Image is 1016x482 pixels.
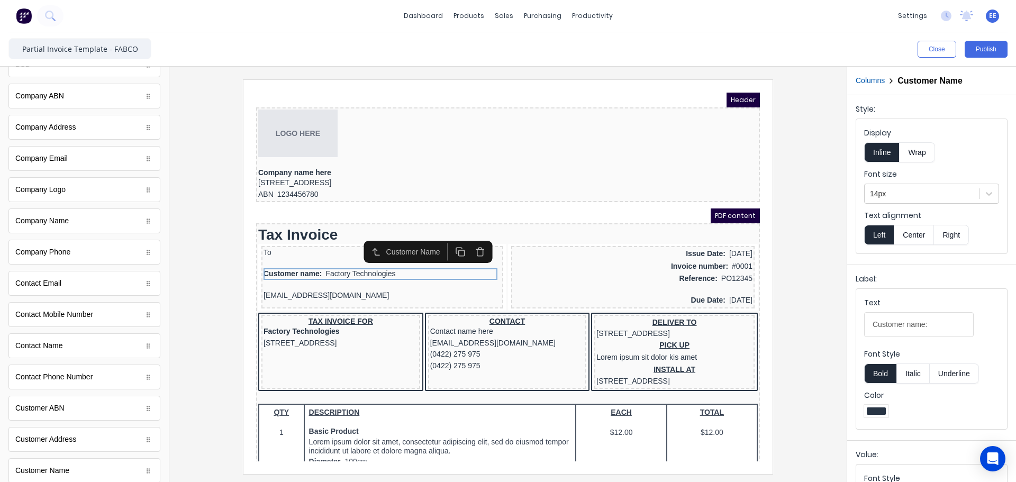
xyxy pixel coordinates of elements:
h2: Customer Name [897,76,963,86]
button: Left [864,225,894,245]
button: Duplicate [194,151,214,168]
div: Customer ABN [8,396,160,421]
input: Text [864,312,974,337]
div: Contact Mobile Number [8,302,160,327]
div: Contact Email [15,278,61,289]
div: INSTALL AT[STREET_ADDRESS] [340,271,496,294]
div: products [448,8,489,24]
div: Due Date:[DATE] [257,202,496,214]
button: Italic [896,363,930,384]
div: Contact Phone Number [8,365,160,389]
div: Company Email [15,153,68,164]
div: TAX INVOICE FORFactory Technologies[STREET_ADDRESS]CONTACTContact name here[EMAIL_ADDRESS][DOMAIN... [2,220,502,301]
label: Font size [864,169,999,179]
img: Factory [16,8,32,24]
label: Display [864,128,999,138]
button: Inline [864,142,900,162]
div: Company ABN [8,84,160,108]
button: Wrap [900,142,935,162]
div: [STREET_ADDRESS] [7,245,162,257]
div: ToCustomer name:Factory Technologies[EMAIL_ADDRESS][DOMAIN_NAME]Issue Date:[DATE]Invoice number:#... [2,151,502,220]
div: Text [864,297,974,312]
div: Label: [856,274,1008,288]
div: LOGO HERE [2,17,502,65]
div: Customer Address [15,434,76,445]
div: Contact name here [174,233,329,245]
div: Company Phone [15,247,70,258]
div: [EMAIL_ADDRESS][DOMAIN_NAME] [7,197,245,209]
div: Customer Name [15,465,69,476]
a: dashboard [398,8,448,24]
div: Company name here [2,75,502,85]
div: Company Logo [15,184,66,195]
button: Center [894,225,934,245]
label: Font Style [864,349,999,359]
div: Open Intercom Messenger [980,446,1005,471]
div: Company Phone [8,240,160,265]
button: Bold [864,363,896,384]
div: Contact Name [8,333,160,358]
div: Company Logo [8,177,160,202]
div: Value: [856,449,1008,464]
div: Company Email [8,146,160,171]
button: Columns [856,75,885,86]
label: Color [864,390,999,401]
button: Close [918,41,956,58]
div: purchasing [519,8,567,24]
span: EE [989,11,996,21]
div: Company Address [15,122,76,133]
div: Style: [856,104,1008,119]
div: Contact Mobile Number [15,309,93,320]
div: TAX INVOICE FOR [7,224,162,234]
button: Publish [965,41,1008,58]
div: Customer name:Factory Technologies [7,176,245,187]
div: Company Name [8,208,160,233]
input: Enter template name here [8,38,151,59]
div: Company ABN [15,90,64,102]
div: Contact Name [15,340,62,351]
div: Invoice number:#0001 [257,167,496,180]
div: Factory Technologies [7,233,162,245]
div: Contact Email [8,271,160,296]
div: [STREET_ADDRESS] [2,85,502,96]
div: CONTACT [174,224,329,234]
div: sales [489,8,519,24]
label: Text alignment [864,210,999,221]
div: Contact Phone Number [15,371,93,383]
div: Customer Name [130,154,188,165]
div: productivity [567,8,618,24]
div: Tax Invoice [2,133,502,151]
button: Underline [930,363,979,384]
div: DELIVER TO[STREET_ADDRESS] [340,224,496,247]
button: Right [934,225,969,245]
div: ABN1234456780 [2,96,502,108]
div: Customer ABN [15,403,65,414]
div: Reference:PO12345 [257,180,496,192]
div: PICK UPLorem ipsum sit dolor kis amet [340,247,496,272]
button: Delete [214,151,234,168]
div: (0422) 275 975 [174,268,329,279]
div: settings [893,8,932,24]
div: (0422) 275 975 [174,256,329,268]
div: Company Address [8,115,160,140]
span: PDF content [455,116,504,131]
div: Customer Address [8,427,160,452]
div: Company Name [15,215,69,226]
div: To [7,156,245,165]
button: Select parent [110,151,130,168]
div: [EMAIL_ADDRESS][DOMAIN_NAME] [174,245,329,257]
div: Issue Date:[DATE] [257,156,496,167]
